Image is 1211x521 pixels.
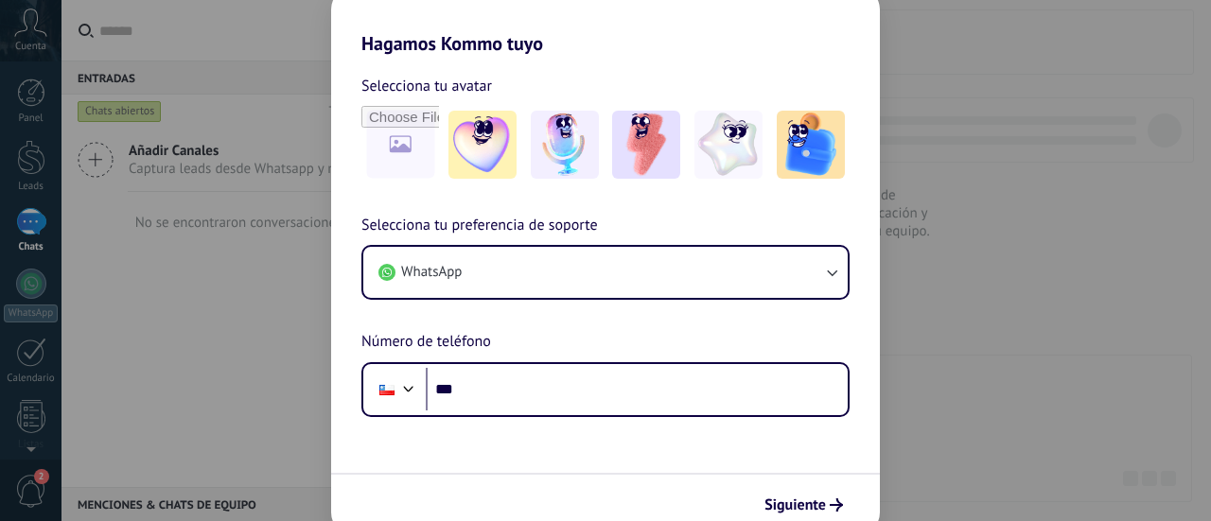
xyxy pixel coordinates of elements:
[612,111,680,179] img: -3.jpeg
[361,330,491,355] span: Número de teléfono
[401,263,462,282] span: WhatsApp
[777,111,845,179] img: -5.jpeg
[363,247,848,298] button: WhatsApp
[694,111,763,179] img: -4.jpeg
[369,370,405,409] div: Chile: + 56
[764,498,826,512] span: Siguiente
[361,74,492,98] span: Selecciona tu avatar
[361,214,598,238] span: Selecciona tu preferencia de soporte
[448,111,517,179] img: -1.jpeg
[756,489,851,521] button: Siguiente
[531,111,599,179] img: -2.jpeg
